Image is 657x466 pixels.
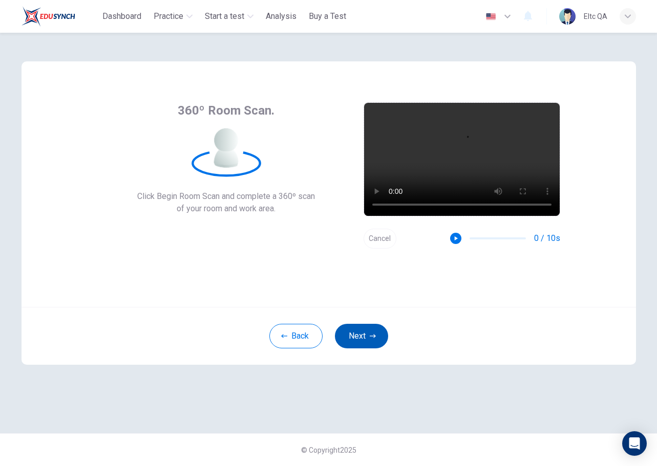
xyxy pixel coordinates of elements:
[534,232,560,245] span: 0 / 10s
[137,190,315,203] span: Click Begin Room Scan and complete a 360º scan
[484,13,497,20] img: en
[266,10,296,23] span: Analysis
[102,10,141,23] span: Dashboard
[559,8,576,25] img: Profile picture
[205,10,244,23] span: Start a test
[364,229,396,249] button: Cancel
[301,446,356,454] span: © Copyright 2025
[22,6,99,27] a: ELTC logo
[622,431,647,456] div: Open Intercom Messenger
[305,7,350,26] button: Buy a Test
[201,7,258,26] button: Start a test
[137,203,315,215] span: of your room and work area.
[269,324,323,348] button: Back
[154,10,183,23] span: Practice
[98,7,145,26] button: Dashboard
[262,7,301,26] button: Analysis
[178,102,274,119] span: 360º Room Scan.
[309,10,346,23] span: Buy a Test
[335,324,388,348] button: Next
[22,6,75,27] img: ELTC logo
[150,7,197,26] button: Practice
[584,10,607,23] div: Eltc QA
